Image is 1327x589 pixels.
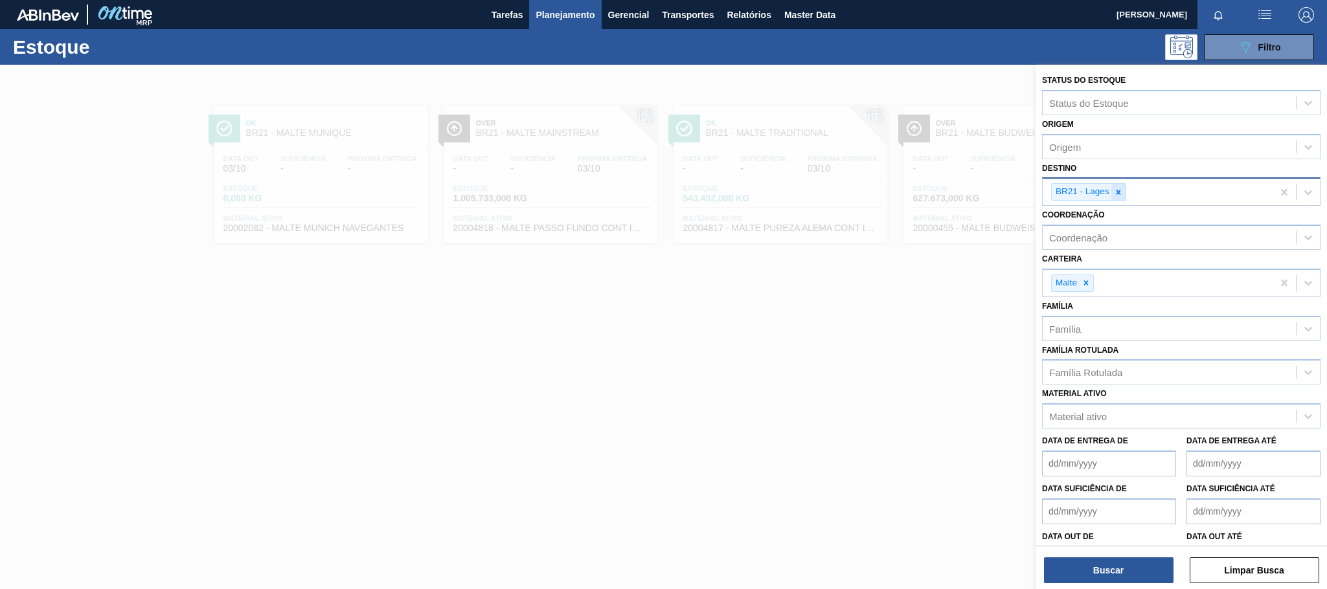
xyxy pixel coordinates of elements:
[1049,323,1081,334] div: Família
[1042,164,1076,173] label: Destino
[13,39,209,54] h1: Estoque
[536,7,595,23] span: Planejamento
[1042,484,1127,493] label: Data suficiência de
[727,7,771,23] span: Relatórios
[1042,498,1176,524] input: dd/mm/yyyy
[1042,254,1082,263] label: Carteira
[1049,97,1129,108] div: Status do Estoque
[1042,120,1074,129] label: Origem
[784,7,835,23] span: Master Data
[1204,34,1314,60] button: Filtro
[1186,450,1321,476] input: dd/mm/yyyy
[1052,275,1079,291] div: Malte
[1042,302,1073,311] label: Família
[1186,484,1275,493] label: Data suficiência até
[1186,498,1321,524] input: dd/mm/yyyy
[17,9,79,21] img: TNhmsLtSVTkK8tSr43FrP2fwEKptu5GPRR3wAAAABJRU5ErkJggg==
[1299,7,1314,23] img: Logout
[1186,532,1242,541] label: Data out até
[1049,411,1107,422] div: Material ativo
[662,7,714,23] span: Transportes
[1042,532,1094,541] label: Data out de
[608,7,650,23] span: Gerencial
[1042,346,1118,355] label: Família Rotulada
[1258,42,1281,52] span: Filtro
[1042,436,1128,445] label: Data de Entrega de
[1197,6,1239,24] button: Notificações
[1049,367,1122,378] div: Família Rotulada
[1165,34,1197,60] div: Pogramando: nenhum usuário selecionado
[1042,210,1105,219] label: Coordenação
[1257,7,1273,23] img: userActions
[1052,184,1111,200] div: BR21 - Lages
[492,7,523,23] span: Tarefas
[1049,141,1081,152] div: Origem
[1049,232,1107,243] div: Coordenação
[1042,389,1107,398] label: Material ativo
[1042,76,1126,85] label: Status do Estoque
[1186,436,1276,445] label: Data de Entrega até
[1042,450,1176,476] input: dd/mm/yyyy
